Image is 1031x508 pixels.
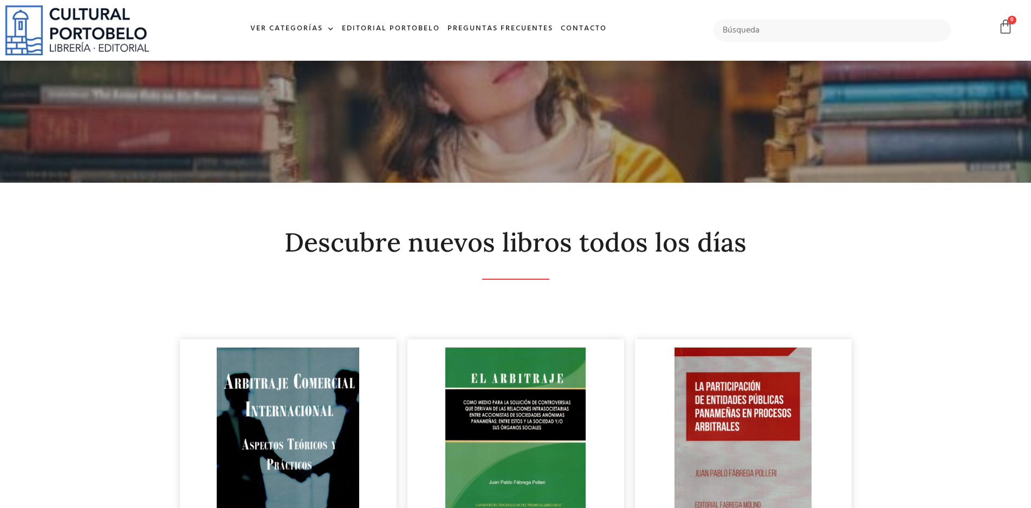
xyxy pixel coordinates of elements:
input: Búsqueda [714,19,951,42]
span: 0 [1008,16,1016,24]
a: 0 [998,19,1013,35]
a: Contacto [557,17,611,41]
h2: Descubre nuevos libros todos los días [180,228,852,257]
a: Ver Categorías [247,17,338,41]
a: Editorial Portobelo [338,17,444,41]
a: Preguntas frecuentes [444,17,557,41]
